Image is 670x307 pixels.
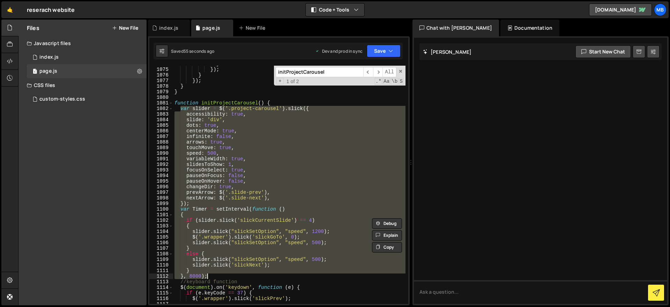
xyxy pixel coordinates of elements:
[575,45,631,58] button: Start new chat
[149,162,173,167] div: 1092
[149,262,173,268] div: 1110
[149,223,173,229] div: 1103
[372,242,402,253] button: Copy
[149,128,173,134] div: 1086
[149,83,173,89] div: 1078
[149,167,173,173] div: 1093
[149,100,173,106] div: 1081
[1,1,18,18] a: 🤙
[149,123,173,128] div: 1085
[27,50,147,64] div: 10476/23765.js
[149,273,173,279] div: 1112
[112,25,138,31] button: New File
[149,212,173,218] div: 1101
[149,201,173,206] div: 1099
[159,24,178,31] div: index.js
[383,78,390,85] span: CaseSensitive Search
[18,78,147,92] div: CSS files
[367,45,401,57] button: Save
[149,301,173,307] div: 1117
[149,268,173,273] div: 1111
[149,251,173,257] div: 1108
[149,72,173,78] div: 1076
[149,106,173,111] div: 1082
[373,67,383,77] span: ​
[149,134,173,139] div: 1087
[412,20,499,36] div: Chat with [PERSON_NAME]
[391,78,398,85] span: Whole Word Search
[202,24,220,31] div: page.js
[149,290,173,296] div: 1115
[149,184,173,190] div: 1096
[149,173,173,178] div: 1094
[372,218,402,229] button: Debug
[372,230,402,241] button: Explain
[149,178,173,184] div: 1095
[149,246,173,251] div: 1107
[149,145,173,151] div: 1089
[149,195,173,201] div: 1098
[589,3,652,16] a: [DOMAIN_NAME]
[149,296,173,301] div: 1116
[184,48,214,54] div: 55 seconds ago
[149,234,173,240] div: 1105
[149,78,173,83] div: 1077
[27,92,147,106] div: 10476/38631.css
[315,48,363,54] div: Dev and prod in sync
[149,285,173,290] div: 1114
[149,279,173,285] div: 1113
[375,78,382,85] span: RegExp Search
[27,64,147,78] div: 10476/23772.js
[149,206,173,212] div: 1100
[276,78,284,84] span: Toggle Replace mode
[284,79,302,84] span: 1 of 2
[423,49,471,55] h2: [PERSON_NAME]
[27,24,39,32] h2: Files
[33,69,37,75] span: 1
[149,151,173,156] div: 1090
[149,139,173,145] div: 1088
[239,24,268,31] div: New File
[363,67,373,77] span: ​
[149,117,173,123] div: 1084
[149,229,173,234] div: 1104
[149,95,173,100] div: 1080
[276,67,363,77] input: Search for
[399,78,403,85] span: Search In Selection
[149,257,173,262] div: 1109
[18,36,147,50] div: Javascript files
[149,89,173,95] div: 1079
[39,96,85,102] div: custom-styles.css
[39,68,57,74] div: page.js
[39,54,59,60] div: index.js
[149,67,173,72] div: 1075
[149,111,173,117] div: 1083
[149,190,173,195] div: 1097
[171,48,214,54] div: Saved
[149,218,173,223] div: 1102
[306,3,364,16] button: Code + Tools
[382,67,396,77] span: Alt-Enter
[149,240,173,246] div: 1106
[27,6,75,14] div: reserach website
[654,3,667,16] a: MB
[149,156,173,162] div: 1091
[500,20,559,36] div: Documentation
